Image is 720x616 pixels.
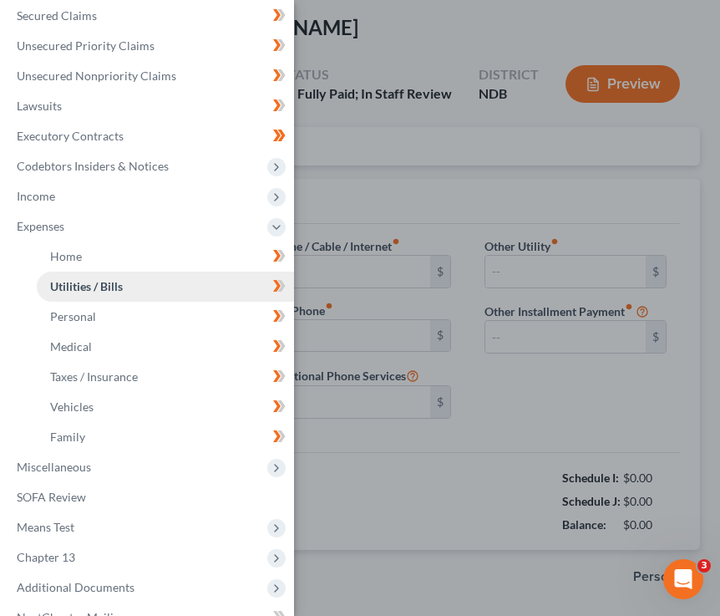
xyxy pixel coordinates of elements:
span: Unsecured Nonpriority Claims [17,69,176,83]
a: Home [37,242,294,272]
span: Personal [50,309,96,323]
span: Vehicles [50,400,94,414]
span: Means Test [17,520,74,534]
span: Family [50,430,85,444]
span: Secured Claims [17,8,97,23]
a: Executory Contracts [3,121,294,151]
span: Expenses [17,219,64,233]
a: Family [37,422,294,452]
a: Vehicles [37,392,294,422]
a: Unsecured Priority Claims [3,31,294,61]
iframe: Intercom live chat [663,559,703,599]
span: Additional Documents [17,580,134,594]
a: Unsecured Nonpriority Claims [3,61,294,91]
span: Home [50,249,82,263]
a: SOFA Review [3,482,294,512]
span: 3 [697,559,711,573]
span: Codebtors Insiders & Notices [17,159,169,173]
span: Lawsuits [17,99,62,113]
span: Executory Contracts [17,129,124,143]
span: Medical [50,339,92,354]
span: Unsecured Priority Claims [17,38,155,53]
span: Miscellaneous [17,460,91,474]
a: Taxes / Insurance [37,362,294,392]
a: Lawsuits [3,91,294,121]
a: Utilities / Bills [37,272,294,302]
span: Income [17,189,55,203]
span: Taxes / Insurance [50,369,138,384]
a: Medical [37,332,294,362]
span: SOFA Review [17,490,86,504]
a: Personal [37,302,294,332]
span: Chapter 13 [17,550,75,564]
a: Secured Claims [3,1,294,31]
span: Utilities / Bills [50,279,123,293]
